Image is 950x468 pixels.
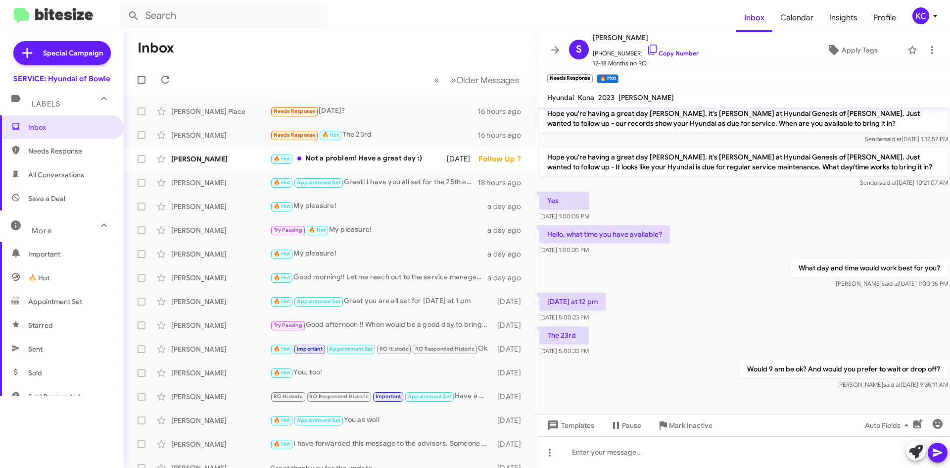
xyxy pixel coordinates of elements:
[28,368,42,378] span: Sold
[274,417,290,423] span: 🔥 Hot
[539,313,589,321] span: [DATE] 5:00:23 PM
[138,40,174,56] h1: Inbox
[879,179,897,186] span: said at
[171,202,270,211] div: [PERSON_NAME]
[478,154,529,164] div: Follow Up ?
[28,273,49,283] span: 🔥 Hot
[270,224,487,236] div: My pleasure!
[309,393,369,400] span: RO Responded Historic
[477,178,529,188] div: 18 hours ago
[171,368,270,378] div: [PERSON_NAME]
[545,416,594,434] span: Templates
[539,212,589,220] span: [DATE] 1:00:05 PM
[274,132,316,138] span: Needs Response
[865,3,904,32] a: Profile
[322,132,339,138] span: 🔥 Hot
[912,7,929,24] div: KC
[428,70,445,90] button: Previous
[270,129,477,141] div: The 23rd
[270,367,492,378] div: You, too!
[884,135,902,143] span: said at
[270,391,492,402] div: Have a great day as well
[492,320,529,330] div: [DATE]
[270,343,492,355] div: Ok
[13,41,111,65] a: Special Campaign
[297,417,340,423] span: Appointment Set
[274,203,290,209] span: 🔥 Hot
[270,438,492,450] div: I have forwarded this message to the advisors. Someone should be reaching out
[28,297,82,307] span: Appointment Set
[171,392,270,402] div: [PERSON_NAME]
[597,74,618,83] small: 🔥 Hot
[274,108,316,114] span: Needs Response
[274,227,302,233] span: Try Pausing
[739,360,948,378] p: Would 9 am be ok? And would you prefer to wait or drop off?
[487,273,529,283] div: a day ago
[171,225,270,235] div: [PERSON_NAME]
[274,274,290,281] span: 🔥 Hot
[171,273,270,283] div: [PERSON_NAME]
[477,130,529,140] div: 16 hours ago
[539,246,589,254] span: [DATE] 1:00:20 PM
[539,148,948,176] p: Hope you're having a great day [PERSON_NAME]. it's [PERSON_NAME] at Hyundai Genesis of [PERSON_NA...
[376,393,401,400] span: Important
[618,93,674,102] span: [PERSON_NAME]
[270,105,477,117] div: [DATE]?
[857,416,920,434] button: Auto Fields
[547,74,593,83] small: Needs Response
[380,346,409,352] span: RO Historic
[270,415,492,426] div: You as well
[28,249,112,259] span: Important
[539,192,589,209] p: Yes
[860,179,948,186] span: Sender [DATE] 10:21:07 AM
[492,439,529,449] div: [DATE]
[647,50,699,57] a: Copy Number
[171,320,270,330] div: [PERSON_NAME]
[171,344,270,354] div: [PERSON_NAME]
[274,298,290,305] span: 🔥 Hot
[274,179,290,186] span: 🔥 Hot
[622,416,641,434] span: Pause
[593,32,699,44] span: [PERSON_NAME]
[539,293,606,311] p: [DATE] at 12 pm
[602,416,649,434] button: Pause
[836,280,948,287] span: [PERSON_NAME] [DATE] 1:00:35 PM
[120,4,328,28] input: Search
[883,381,901,388] span: said at
[171,106,270,116] div: [PERSON_NAME] Place
[28,170,84,180] span: All Conversations
[329,346,373,352] span: Appointment Set
[297,179,340,186] span: Appointment Set
[865,416,912,434] span: Auto Fields
[270,248,487,260] div: My pleasure!
[434,74,439,86] span: «
[28,146,112,156] span: Needs Response
[736,3,772,32] span: Inbox
[772,3,821,32] a: Calendar
[537,416,602,434] button: Templates
[539,326,589,344] p: The 23rd
[171,297,270,307] div: [PERSON_NAME]
[477,106,529,116] div: 16 hours ago
[445,70,525,90] button: Next
[821,3,865,32] a: Insights
[32,226,52,235] span: More
[171,439,270,449] div: [PERSON_NAME]
[28,122,112,132] span: Inbox
[593,58,699,68] span: 12-18 Months no RO
[447,154,478,164] div: [DATE]
[171,416,270,425] div: [PERSON_NAME]
[492,392,529,402] div: [DATE]
[270,201,487,212] div: My pleasure!
[28,344,43,354] span: Sent
[539,104,948,132] p: Hope you're having a great day [PERSON_NAME]. it's [PERSON_NAME] at Hyundai Genesis of [PERSON_NA...
[297,346,323,352] span: Important
[842,41,878,59] span: Apply Tags
[274,322,302,328] span: Try Pausing
[598,93,615,102] span: 2023
[456,75,519,86] span: Older Messages
[576,42,582,57] span: S
[593,44,699,58] span: [PHONE_NUMBER]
